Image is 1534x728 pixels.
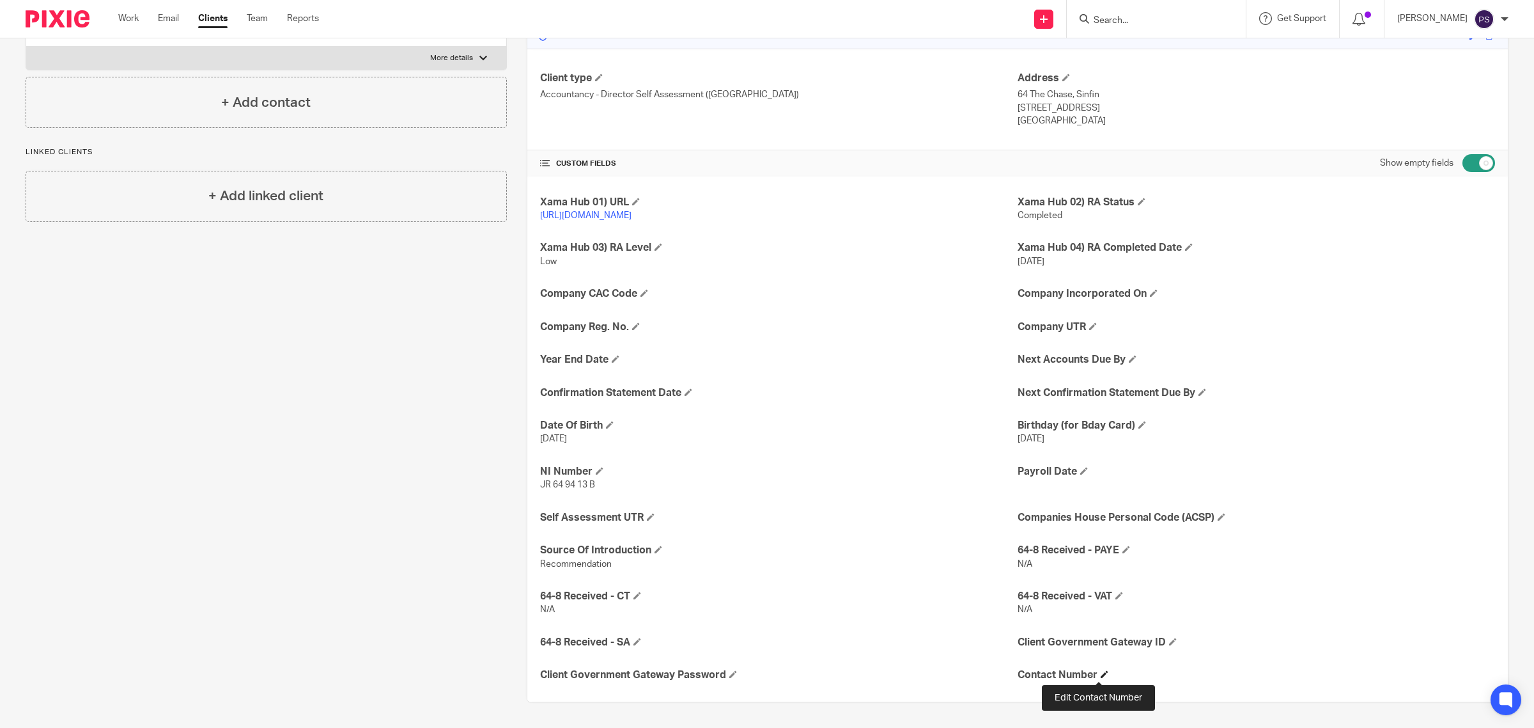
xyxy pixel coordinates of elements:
[540,211,631,220] a: [URL][DOMAIN_NAME]
[540,511,1018,525] h4: Self Assessment UTR
[540,605,555,614] span: N/A
[540,72,1018,85] h4: Client type
[247,12,268,25] a: Team
[540,419,1018,432] h4: Date Of Birth
[26,10,89,28] img: Pixie
[1397,12,1468,25] p: [PERSON_NAME]
[1018,560,1032,569] span: N/A
[1018,636,1495,649] h4: Client Government Gateway ID
[1018,465,1495,479] h4: Payroll Date
[1018,88,1495,101] p: 64 The Chase, Sinfin
[1474,9,1494,29] img: svg%3E
[1018,590,1495,603] h4: 64-8 Received - VAT
[1380,157,1453,170] label: Show empty fields
[1018,241,1495,255] h4: Xama Hub 04) RA Completed Date
[540,636,1018,649] h4: 64-8 Received - SA
[158,12,179,25] a: Email
[1018,196,1495,209] h4: Xama Hub 02) RA Status
[1018,257,1044,266] span: [DATE]
[540,480,595,489] span: JR 64 94 13 B
[540,196,1018,209] h4: Xama Hub 01) URL
[1018,115,1495,127] p: [GEOGRAPHIC_DATA]
[430,53,473,63] p: More details
[1018,287,1495,301] h4: Company Incorporated On
[1018,211,1062,220] span: Completed
[1018,102,1495,115] p: [STREET_ADDRESS]
[287,12,319,25] a: Reports
[540,590,1018,603] h4: 64-8 Received - CT
[1018,669,1495,682] h4: Contact Number
[540,287,1018,301] h4: Company CAC Code
[540,353,1018,367] h4: Year End Date
[540,434,567,443] span: [DATE]
[540,241,1018,255] h4: Xama Hub 03) RA Level
[540,320,1018,334] h4: Company Reg. No.
[1018,434,1044,443] span: [DATE]
[1018,386,1495,400] h4: Next Confirmation Statement Due By
[540,465,1018,479] h4: NI Number
[1018,353,1495,367] h4: Next Accounts Due By
[1018,605,1032,614] span: N/A
[1018,419,1495,432] h4: Birthday (for Bday Card)
[198,12,228,25] a: Clients
[540,257,557,266] span: Low
[1018,511,1495,525] h4: Companies House Personal Code (ACSP)
[540,544,1018,557] h4: Source Of Introduction
[1018,544,1495,557] h4: 64-8 Received - PAYE
[1277,14,1326,23] span: Get Support
[1092,15,1207,27] input: Search
[26,147,507,157] p: Linked clients
[540,88,1018,101] p: Accountancy - Director Self Assessment ([GEOGRAPHIC_DATA])
[1018,320,1495,334] h4: Company UTR
[208,186,323,206] h4: + Add linked client
[540,560,612,569] span: Recommendation
[118,12,139,25] a: Work
[540,159,1018,169] h4: CUSTOM FIELDS
[221,93,311,113] h4: + Add contact
[540,669,1018,682] h4: Client Government Gateway Password
[540,386,1018,400] h4: Confirmation Statement Date
[1018,72,1495,85] h4: Address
